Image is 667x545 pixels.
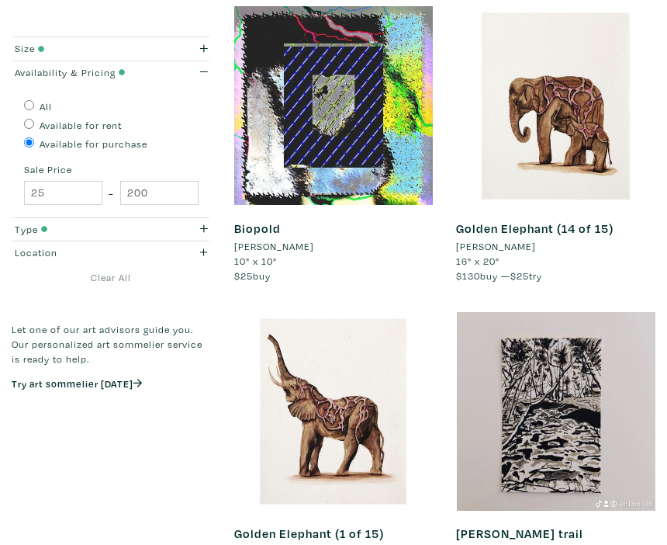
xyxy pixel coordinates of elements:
button: Location [12,241,211,264]
button: Type [12,218,211,241]
small: Sale Price [24,165,199,175]
div: Type [15,222,154,237]
div: Availability & Pricing [15,65,154,80]
a: Biopold [234,221,281,237]
div: Location [15,245,154,260]
a: Golden Elephant (1 of 15) [234,526,384,542]
span: buy [234,270,271,283]
p: Let one of our art advisors guide you. Our personalized art sommelier service is ready to help. [12,323,211,368]
span: $25 [510,270,529,283]
span: 10" x 10" [234,255,277,268]
button: Availability & Pricing [12,61,211,84]
a: [PERSON_NAME] [456,240,655,255]
a: Golden Elephant (14 of 15) [456,221,613,237]
span: 16" x 20" [456,255,499,268]
span: buy — try [456,270,542,283]
span: $130 [456,270,480,283]
label: All [40,99,52,114]
div: Size [15,42,154,57]
a: Clear All [12,271,211,286]
label: Available for purchase [40,137,147,151]
li: [PERSON_NAME] [456,240,536,255]
span: - [109,184,114,203]
li: [PERSON_NAME] [234,240,314,255]
span: $25 [234,270,253,283]
a: [PERSON_NAME] [234,240,434,255]
button: Size [12,38,211,61]
a: Try art sommelier [DATE] [12,377,142,390]
iframe: Customer reviews powered by Trustpilot [12,404,211,437]
label: Available for rent [40,118,122,133]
